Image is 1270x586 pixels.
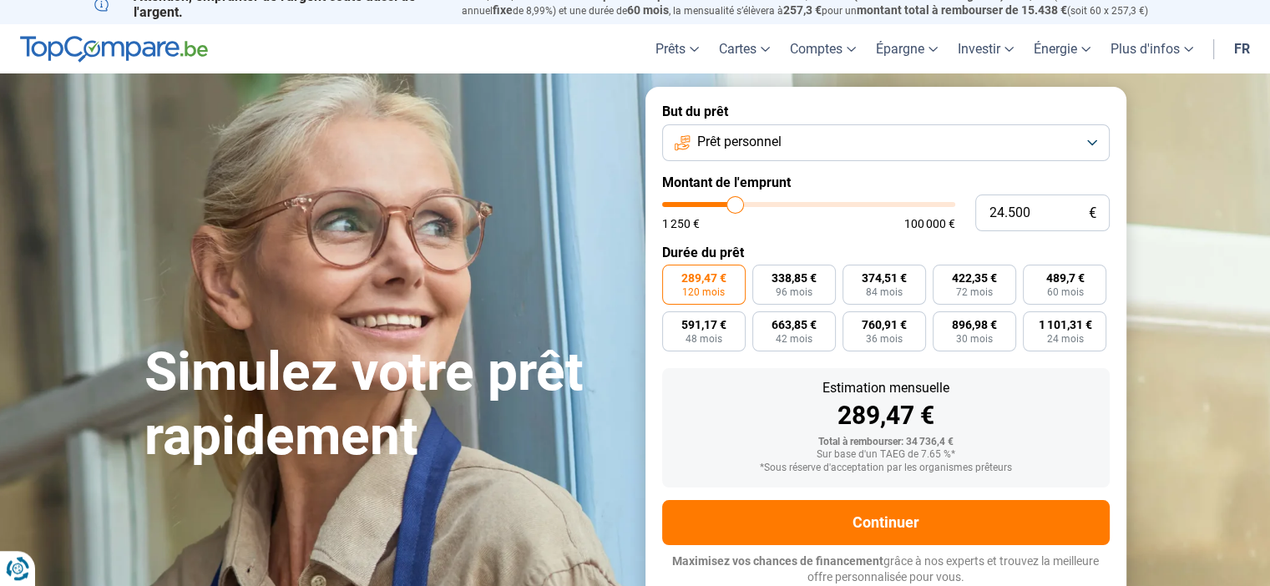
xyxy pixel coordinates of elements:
[1045,272,1084,284] span: 489,7 €
[952,319,997,331] span: 896,98 €
[20,36,208,63] img: TopCompare
[682,287,725,297] span: 120 mois
[866,287,903,297] span: 84 mois
[662,174,1110,190] label: Montant de l'emprunt
[956,334,993,344] span: 30 mois
[866,334,903,344] span: 36 mois
[1046,287,1083,297] span: 60 mois
[709,24,780,73] a: Cartes
[866,24,948,73] a: Épargne
[675,437,1096,448] div: Total à rembourser: 34 736,4 €
[772,272,817,284] span: 338,85 €
[686,334,722,344] span: 48 mois
[776,334,812,344] span: 42 mois
[627,3,669,17] span: 60 mois
[662,500,1110,545] button: Continuer
[862,319,907,331] span: 760,91 €
[952,272,997,284] span: 422,35 €
[662,124,1110,161] button: Prêt personnel
[776,287,812,297] span: 96 mois
[675,381,1096,395] div: Estimation mensuelle
[144,341,625,469] h1: Simulez votre prêt rapidement
[675,449,1096,461] div: Sur base d'un TAEG de 7.65 %*
[1046,334,1083,344] span: 24 mois
[681,272,726,284] span: 289,47 €
[662,104,1110,119] label: But du prêt
[662,553,1110,586] p: grâce à nos experts et trouvez la meilleure offre personnalisée pour vous.
[1224,24,1260,73] a: fr
[675,403,1096,428] div: 289,47 €
[662,218,700,230] span: 1 250 €
[783,3,822,17] span: 257,3 €
[904,218,955,230] span: 100 000 €
[1038,319,1091,331] span: 1 101,31 €
[675,462,1096,474] div: *Sous réserve d'acceptation par les organismes prêteurs
[681,319,726,331] span: 591,17 €
[645,24,709,73] a: Prêts
[662,245,1110,260] label: Durée du prêt
[956,287,993,297] span: 72 mois
[1024,24,1100,73] a: Énergie
[1089,206,1096,220] span: €
[780,24,866,73] a: Comptes
[772,319,817,331] span: 663,85 €
[857,3,1067,17] span: montant total à rembourser de 15.438 €
[948,24,1024,73] a: Investir
[493,3,513,17] span: fixe
[697,133,782,151] span: Prêt personnel
[1100,24,1203,73] a: Plus d'infos
[672,554,883,568] span: Maximisez vos chances de financement
[862,272,907,284] span: 374,51 €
